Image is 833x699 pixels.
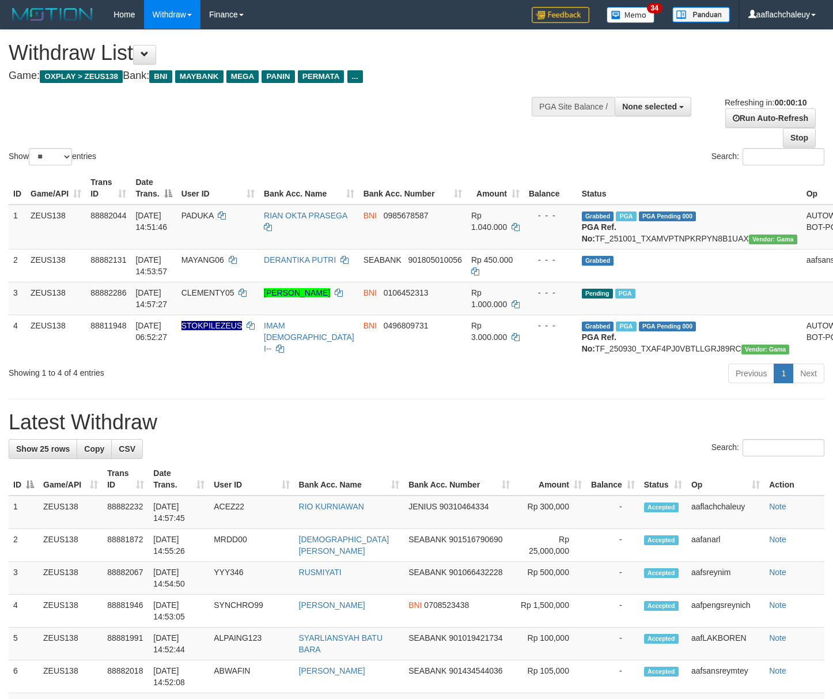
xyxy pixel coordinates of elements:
[149,70,172,83] span: BNI
[769,633,786,643] a: Note
[209,660,294,693] td: ABWAFIN
[9,172,26,205] th: ID
[408,600,422,610] span: BNI
[408,502,437,511] span: JENIUS
[39,529,103,562] td: ZEUS138
[9,628,39,660] td: 5
[607,7,655,23] img: Button%20Memo.svg
[9,282,26,315] td: 3
[644,601,679,611] span: Accepted
[347,70,363,83] span: ...
[615,97,691,116] button: None selected
[582,322,614,331] span: Grabbed
[741,345,790,354] span: Vendor URL: https://trx31.1velocity.biz
[749,235,797,244] span: Vendor URL: https://trx31.1velocity.biz
[529,287,573,299] div: - - -
[9,529,39,562] td: 2
[408,535,446,544] span: SEABANK
[9,315,26,359] td: 4
[449,568,502,577] span: Copy 901066432228 to clipboard
[514,529,586,562] td: Rp 25,000,000
[135,211,167,232] span: [DATE] 14:51:46
[9,205,26,250] td: 1
[616,211,636,221] span: Marked by aafpengsreynich
[384,211,429,220] span: Copy 0985678587 to clipboard
[103,562,149,595] td: 88882067
[9,41,544,65] h1: Withdraw List
[408,255,461,265] span: Copy 901805010056 to clipboard
[769,535,786,544] a: Note
[39,463,103,496] th: Game/API: activate to sort column ascending
[299,535,389,556] a: [DEMOGRAPHIC_DATA][PERSON_NAME]
[514,562,586,595] td: Rp 500,000
[9,463,39,496] th: ID: activate to sort column descending
[135,321,167,342] span: [DATE] 06:52:27
[149,595,209,628] td: [DATE] 14:53:05
[644,568,679,578] span: Accepted
[39,562,103,595] td: ZEUS138
[586,562,639,595] td: -
[90,255,126,265] span: 88882131
[103,595,149,628] td: 88881946
[449,633,502,643] span: Copy 901019421734 to clipboard
[264,211,347,220] a: RIAN OKTA PRASEGA
[177,172,259,205] th: User ID: activate to sort column ascending
[103,496,149,529] td: 88882232
[226,70,259,83] span: MEGA
[711,439,824,456] label: Search:
[26,249,86,282] td: ZEUS138
[77,439,112,459] a: Copy
[39,628,103,660] td: ZEUS138
[135,288,167,309] span: [DATE] 14:57:27
[514,595,586,628] td: Rp 1,500,000
[687,529,764,562] td: aafanarl
[26,172,86,205] th: Game/API: activate to sort column ascending
[39,660,103,693] td: ZEUS138
[384,321,429,330] span: Copy 0496809731 to clipboard
[39,496,103,529] td: ZEUS138
[39,595,103,628] td: ZEUS138
[149,496,209,529] td: [DATE] 14:57:45
[149,660,209,693] td: [DATE] 14:52:08
[639,463,687,496] th: Status: activate to sort column ascending
[90,288,126,297] span: 88882286
[725,108,816,128] a: Run Auto-Refresh
[582,333,616,353] b: PGA Ref. No:
[209,628,294,660] td: ALPAING123
[9,249,26,282] td: 2
[299,666,365,675] a: [PERSON_NAME]
[9,411,824,434] h1: Latest Withdraw
[298,70,344,83] span: PERMATA
[783,128,816,148] a: Stop
[471,288,507,309] span: Rp 1.000.000
[262,70,294,83] span: PANIN
[9,439,77,459] a: Show 25 rows
[743,439,824,456] input: Search:
[743,148,824,165] input: Search:
[364,321,377,330] span: BNI
[424,600,469,610] span: Copy 0708523438 to clipboard
[514,628,586,660] td: Rp 100,000
[299,568,342,577] a: RUSMIYATI
[103,628,149,660] td: 88881991
[119,444,135,454] span: CSV
[9,595,39,628] td: 4
[524,172,577,205] th: Balance
[728,364,774,383] a: Previous
[149,628,209,660] td: [DATE] 14:52:44
[793,364,824,383] a: Next
[209,562,294,595] td: YYY346
[514,660,586,693] td: Rp 105,000
[577,172,802,205] th: Status
[209,496,294,529] td: ACEZ22
[532,7,589,23] img: Feedback.jpg
[622,102,677,111] span: None selected
[384,288,429,297] span: Copy 0106452313 to clipboard
[359,172,467,205] th: Bank Acc. Number: activate to sort column ascending
[404,463,514,496] th: Bank Acc. Number: activate to sort column ascending
[408,666,446,675] span: SEABANK
[687,595,764,628] td: aafpengsreynich
[364,255,402,265] span: SEABANK
[408,633,446,643] span: SEABANK
[16,444,70,454] span: Show 25 rows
